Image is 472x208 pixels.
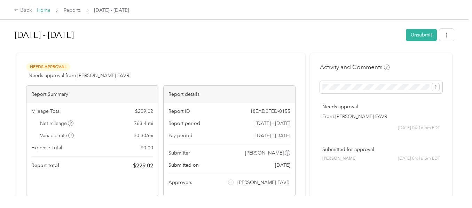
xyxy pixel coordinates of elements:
span: [DATE] 04:16 pm EDT [398,156,440,162]
span: Expense Total [31,144,62,151]
span: $ 0.30 / mi [134,132,153,139]
span: Report ID [168,108,190,115]
span: $ 229.02 [133,161,153,170]
a: Reports [64,7,81,13]
div: Report Summary [26,86,158,103]
span: 18EAD2FED-0155 [250,108,290,115]
div: Report details [164,86,295,103]
span: Submitter [168,149,190,157]
span: [DATE] [275,161,290,169]
span: [DATE] - [DATE] [255,120,290,127]
h4: Activity and Comments [320,63,390,72]
div: Back [14,6,32,15]
span: Approvers [168,179,192,186]
span: [PERSON_NAME] FAVR [237,179,289,186]
span: Pay period [168,132,192,139]
span: Submitted on [168,161,199,169]
h1: Sep 16 - 30, 2025 [15,27,401,43]
span: $ 0.00 [141,144,153,151]
span: $ 229.02 [135,108,153,115]
span: 763.4 mi [134,120,153,127]
p: From [PERSON_NAME] FAVR [322,113,440,120]
span: Net mileage [40,120,74,127]
span: Needs approval from [PERSON_NAME] FAVR [29,72,129,79]
span: [DATE] - [DATE] [255,132,290,139]
span: Report total [31,162,59,169]
span: [DATE] 04:16 pm EDT [398,125,440,131]
a: Home [37,7,50,13]
span: Needs Approval [26,63,70,71]
span: [DATE] - [DATE] [94,7,129,14]
button: Unsubmit [406,29,437,41]
iframe: Everlance-gr Chat Button Frame [433,169,472,208]
span: Variable rate [40,132,74,139]
p: Submitted for approval [322,146,440,153]
span: [PERSON_NAME] [322,156,356,162]
span: Mileage Total [31,108,61,115]
span: Report period [168,120,200,127]
span: [PERSON_NAME] [245,149,284,157]
p: Needs approval [322,103,440,110]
